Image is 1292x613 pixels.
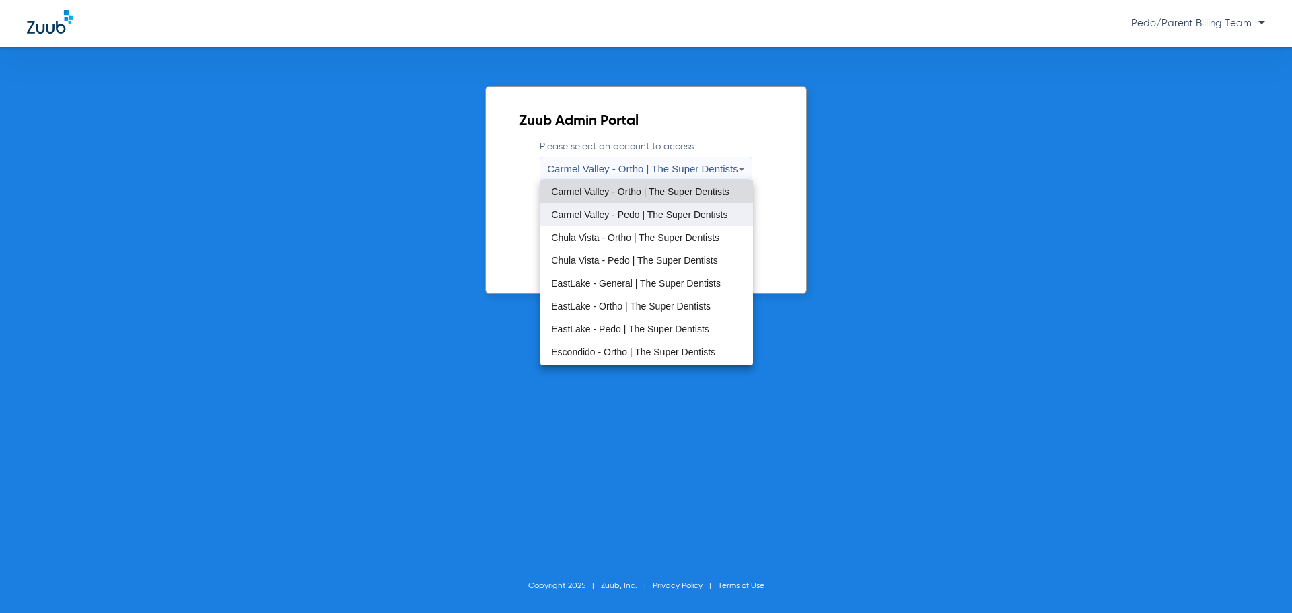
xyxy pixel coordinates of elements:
span: Carmel Valley - Ortho | The Super Dentists [551,187,729,196]
span: EastLake - General | The Super Dentists [551,279,721,288]
span: Chula Vista - Pedo | The Super Dentists [551,256,717,265]
span: EastLake - Pedo | The Super Dentists [551,324,709,334]
iframe: Chat Widget [1225,548,1292,613]
span: EastLake - Ortho | The Super Dentists [551,301,711,311]
span: Escondido - Ortho | The Super Dentists [551,347,715,357]
span: Carmel Valley - Pedo | The Super Dentists [551,210,727,219]
span: Chula Vista - Ortho | The Super Dentists [551,233,719,242]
